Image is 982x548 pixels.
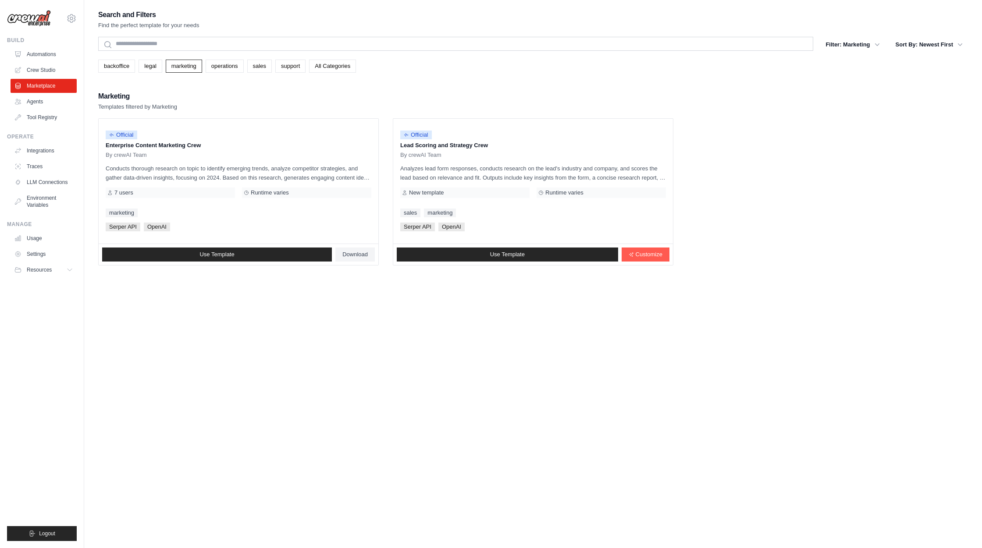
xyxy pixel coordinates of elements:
span: OpenAI [438,223,465,231]
a: Crew Studio [11,63,77,77]
img: Logo [7,10,51,27]
span: New template [409,189,444,196]
a: sales [400,209,420,217]
p: Enterprise Content Marketing Crew [106,141,371,150]
a: Automations [11,47,77,61]
a: marketing [106,209,138,217]
span: Serper API [400,223,435,231]
a: Integrations [11,144,77,158]
button: Resources [11,263,77,277]
span: Runtime varies [251,189,289,196]
span: Resources [27,266,52,273]
a: Download [335,247,375,262]
span: Customize [636,251,662,258]
span: Logout [39,530,55,537]
span: Serper API [106,223,140,231]
span: Use Template [199,251,234,258]
span: Official [106,131,137,139]
a: sales [247,60,272,73]
a: Customize [622,247,669,262]
a: Traces [11,159,77,173]
span: Use Template [490,251,525,258]
a: LLM Connections [11,175,77,189]
div: Operate [7,133,77,140]
p: Templates filtered by Marketing [98,103,177,111]
a: marketing [424,209,456,217]
p: Analyzes lead form responses, conducts research on the lead's industry and company, and scores th... [400,164,666,182]
a: Environment Variables [11,191,77,212]
a: Usage [11,231,77,245]
h2: Marketing [98,90,177,103]
h2: Search and Filters [98,9,199,21]
a: operations [206,60,244,73]
span: Runtime varies [545,189,584,196]
a: marketing [166,60,202,73]
a: Tool Registry [11,110,77,124]
a: Settings [11,247,77,261]
p: Lead Scoring and Strategy Crew [400,141,666,150]
span: OpenAI [144,223,170,231]
a: backoffice [98,60,135,73]
span: By crewAI Team [106,152,147,159]
span: By crewAI Team [400,152,441,159]
div: Build [7,37,77,44]
button: Logout [7,526,77,541]
span: Official [400,131,432,139]
span: 7 users [114,189,133,196]
a: Marketplace [11,79,77,93]
p: Conducts thorough research on topic to identify emerging trends, analyze competitor strategies, a... [106,164,371,182]
div: Manage [7,221,77,228]
a: All Categories [309,60,356,73]
button: Sort By: Newest First [890,37,968,53]
a: Use Template [397,247,618,262]
button: Filter: Marketing [820,37,885,53]
p: Find the perfect template for your needs [98,21,199,30]
span: Download [342,251,368,258]
a: Use Template [102,247,332,262]
a: legal [139,60,162,73]
a: support [275,60,306,73]
a: Agents [11,95,77,109]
